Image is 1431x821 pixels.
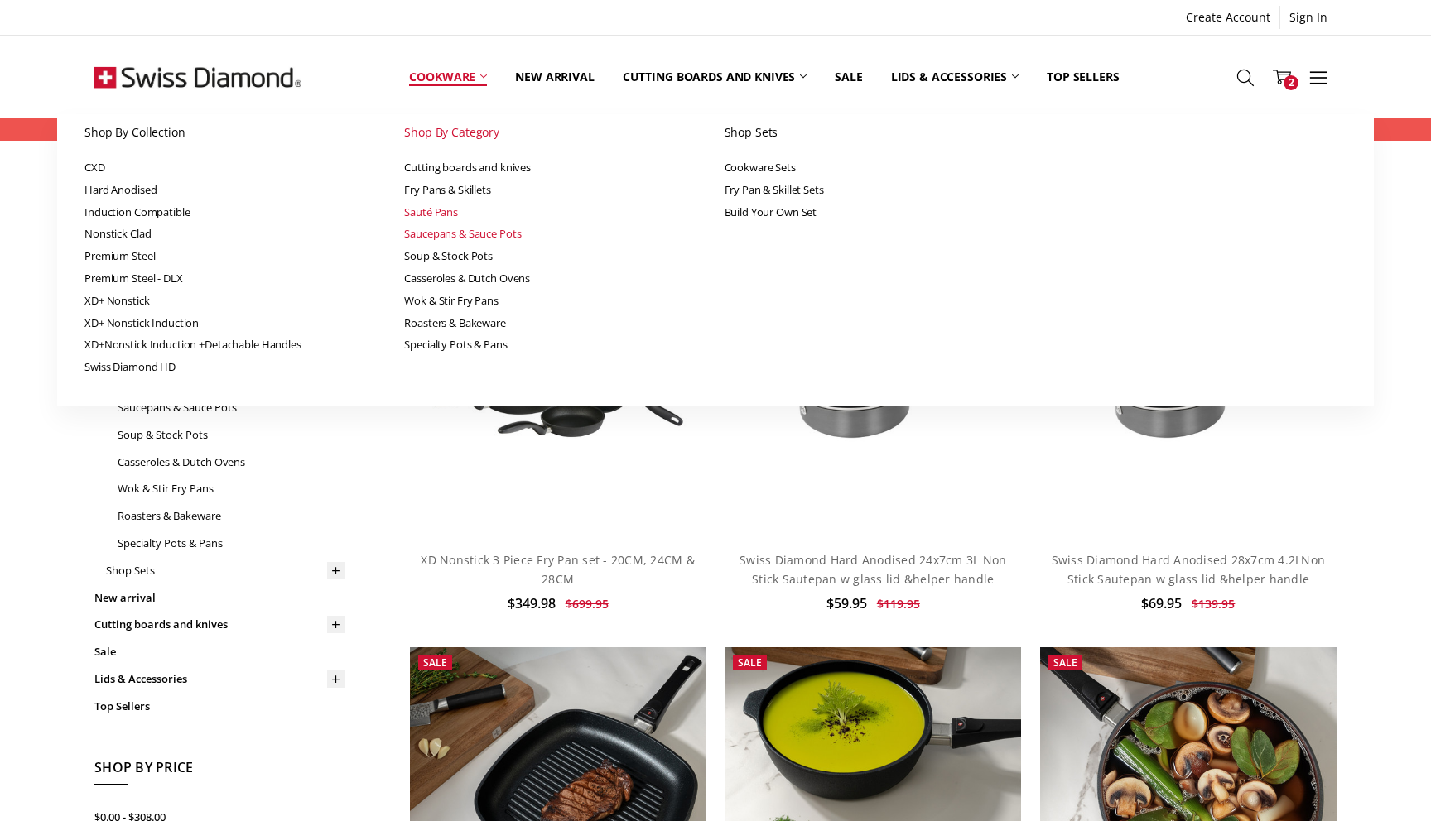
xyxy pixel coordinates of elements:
a: Soup & Stock Pots [118,421,344,449]
a: Sale [94,638,344,665]
span: Sale [423,655,447,670]
a: Cutting boards and knives [94,611,344,638]
a: Specialty Pots & Pans [118,530,344,557]
a: Casseroles & Dutch Ovens [118,449,344,476]
a: Sale [821,40,876,113]
h5: Shop By Price [94,757,344,785]
a: Swiss Diamond Hard Anodised 24x7cm 3L Non Stick Sautepan w glass lid &helper handle [740,552,1006,586]
span: $139.95 [1192,596,1235,612]
a: Cookware [395,40,501,113]
img: Free Shipping On Every Order [94,36,301,118]
a: Shop Sets [106,557,344,584]
span: $119.95 [877,596,920,612]
a: Cutting boards and knives [609,40,821,113]
a: Roasters & Bakeware [118,502,344,530]
span: $69.95 [1141,594,1182,612]
a: Lids & Accessories [877,40,1033,113]
a: XD Nonstick 3 Piece Fry Pan set - 20CM, 24CM & 28CM [421,552,695,586]
a: New arrival [501,40,608,113]
a: Lids & Accessories [94,665,344,693]
a: Top Sellers [94,693,344,720]
a: Create Account [1177,6,1279,29]
span: $349.98 [508,594,556,612]
a: New arrival [94,584,344,612]
span: $699.95 [566,596,609,612]
a: Top Sellers [1033,40,1133,113]
span: Sale [1053,655,1077,670]
a: Wok & Stir Fry Pans [118,475,344,502]
span: Sale [738,655,762,670]
a: Sign In [1280,6,1337,29]
a: 2 [1264,56,1300,98]
a: Saucepans & Sauce Pots [118,394,344,421]
span: 2 [1284,75,1298,90]
span: $59.95 [826,594,867,612]
a: Swiss Diamond Hard Anodised 28x7cm 4.2LNon Stick Sautepan w glass lid &helper handle [1052,552,1326,586]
